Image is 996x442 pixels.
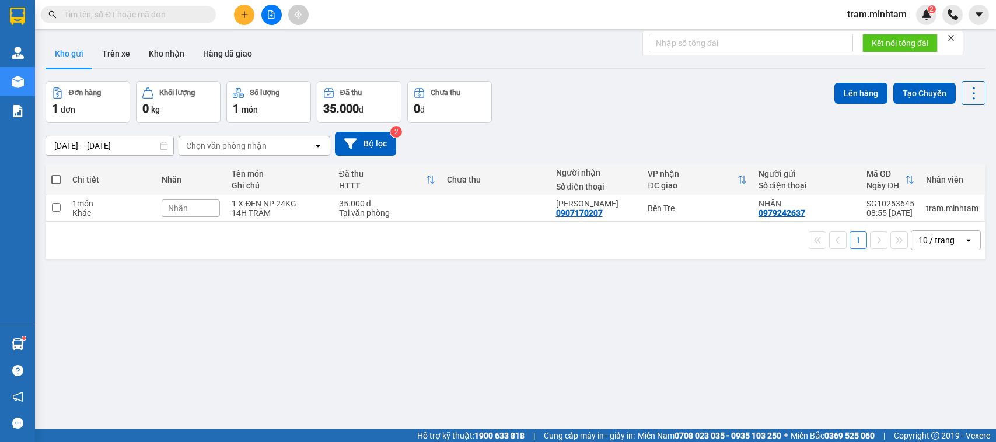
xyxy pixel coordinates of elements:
button: Kho gửi [46,40,93,68]
span: 1 [52,101,58,115]
span: caret-down [974,9,984,20]
div: Nhân viên [926,175,978,184]
strong: 0369 525 060 [824,431,875,440]
div: Nhãn [162,175,220,184]
input: Select a date range. [46,136,173,155]
div: Chi tiết [72,175,150,184]
span: copyright [931,432,939,440]
button: Kết nối tổng đài [862,34,938,52]
div: Chưa thu [447,175,544,184]
sup: 2 [928,5,936,13]
div: Số điện thoại [556,182,637,191]
div: 14H TRÂM [232,208,327,218]
div: MINH KHTT [556,199,637,208]
span: đ [420,105,425,114]
span: 0 [414,101,420,115]
div: Mã GD [866,169,905,178]
div: Ngày ĐH [866,181,905,190]
sup: 2 [390,126,402,138]
img: warehouse-icon [12,76,24,88]
span: tram.minhtam [838,7,916,22]
div: SG10253645 [866,199,914,208]
div: Chưa thu [431,89,460,97]
div: ĐC giao [648,181,737,190]
div: Đã thu [340,89,362,97]
img: logo-vxr [10,8,25,25]
th: Toggle SortBy [861,164,920,195]
svg: open [964,236,973,245]
span: message [12,418,23,429]
button: Tạo Chuyến [893,83,956,104]
span: plus [240,10,249,19]
button: Kho nhận [139,40,194,68]
span: search [48,10,57,19]
button: Trên xe [93,40,139,68]
span: | [533,429,535,442]
span: Nhãn [168,204,188,213]
span: | [883,429,885,442]
span: Kết nối tổng đài [872,37,928,50]
div: tram.minhtam [926,204,978,213]
th: Toggle SortBy [642,164,752,195]
div: VP nhận [648,169,737,178]
div: HTTT [339,181,426,190]
div: Người gửi [759,169,855,178]
strong: 1900 633 818 [474,431,525,440]
div: NHÂN [759,199,855,208]
div: Số điện thoại [759,181,855,190]
span: ⚪️ [784,433,788,438]
button: Hàng đã giao [194,40,261,68]
span: 0 [142,101,149,115]
img: icon-new-feature [921,9,932,20]
span: file-add [267,10,275,19]
div: 1 món [72,199,150,208]
button: 1 [850,231,867,249]
button: aim [288,5,309,25]
sup: 1 [22,336,26,340]
span: đ [359,105,364,114]
img: solution-icon [12,105,24,117]
div: Tại văn phòng [339,208,435,218]
button: Đã thu35.000đ [317,81,401,123]
div: 10 / trang [918,234,955,246]
span: 1 [233,101,239,115]
button: Số lượng1món [226,81,311,123]
button: Chưa thu0đ [407,81,492,123]
div: 1 X ĐEN NP 24KG [232,199,327,208]
button: Bộ lọc [335,132,396,156]
img: warehouse-icon [12,47,24,59]
div: Khác [72,208,150,218]
span: question-circle [12,365,23,376]
div: Chọn văn phòng nhận [186,140,267,152]
button: Đơn hàng1đơn [46,81,130,123]
strong: 0708 023 035 - 0935 103 250 [675,431,781,440]
button: Lên hàng [834,83,887,104]
button: file-add [261,5,282,25]
span: Cung cấp máy in - giấy in: [544,429,635,442]
div: 0907170207 [556,208,603,218]
div: Bến Tre [648,204,746,213]
div: Người nhận [556,168,637,177]
span: đơn [61,105,75,114]
span: 2 [929,5,934,13]
div: Khối lượng [159,89,195,97]
img: warehouse-icon [12,338,24,350]
div: 0979242637 [759,208,805,218]
span: notification [12,391,23,402]
span: kg [151,105,160,114]
input: Nhập số tổng đài [649,34,853,52]
span: 35.000 [323,101,359,115]
svg: open [313,141,323,150]
div: Tên món [232,169,327,178]
div: Số lượng [250,89,279,97]
span: Miền Nam [638,429,781,442]
span: aim [294,10,302,19]
button: plus [234,5,254,25]
div: 35.000 đ [339,199,435,208]
button: caret-down [969,5,989,25]
div: 08:55 [DATE] [866,208,914,218]
th: Toggle SortBy [333,164,441,195]
span: Miền Bắc [791,429,875,442]
img: phone-icon [948,9,958,20]
div: Đã thu [339,169,426,178]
